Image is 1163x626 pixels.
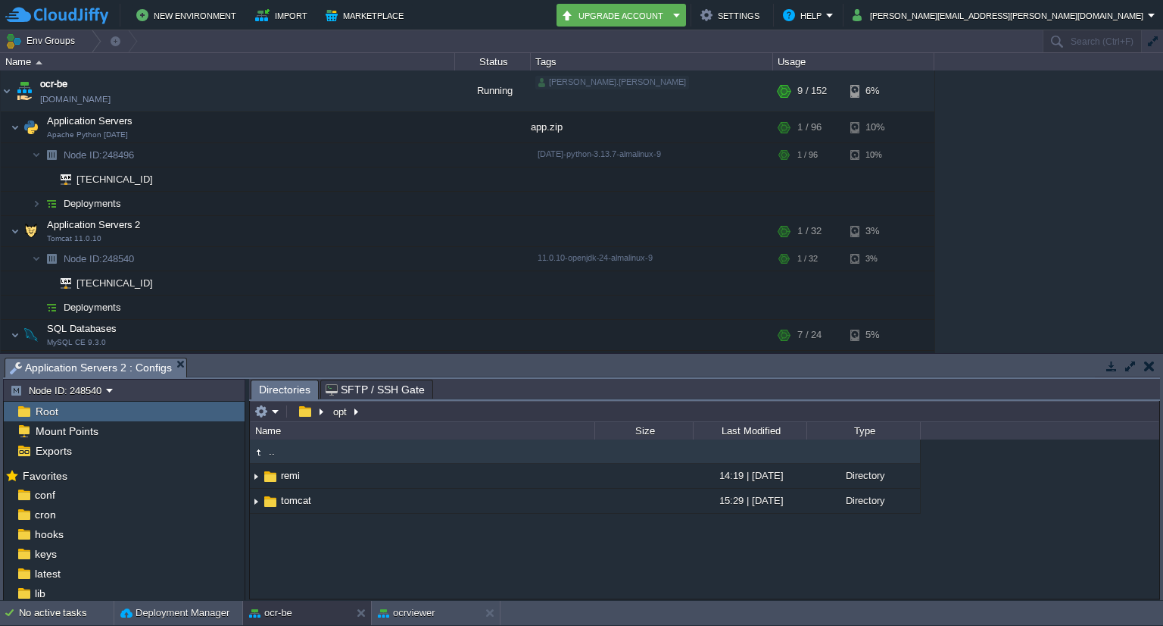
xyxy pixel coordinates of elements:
div: Status [456,53,530,70]
button: opt [331,405,351,418]
span: MySQL CE 9.3.0 [47,338,106,347]
img: AMDAwAAAACH5BAEAAAAALAAAAAABAAEAAAICRAEAOw== [50,271,71,295]
img: AMDAwAAAACH5BAEAAAAALAAAAAABAAEAAAICRAEAOw== [41,351,62,374]
div: 7 / 24 [797,351,818,374]
img: AMDAwAAAACH5BAEAAAAALAAAAAABAAEAAAICRAEAOw== [41,143,62,167]
a: cron [32,508,58,521]
a: .. [267,445,277,458]
button: Deployment Manager [120,606,229,621]
div: app.zip [531,112,773,142]
div: 3% [850,247,900,271]
img: AMDAwAAAACH5BAEAAAAALAAAAAABAAEAAAICRAEAOw== [20,320,42,350]
img: AMDAwAAAACH5BAEAAAAALAAAAAABAAEAAAICRAEAOw== [50,167,71,191]
div: 5% [850,320,900,350]
button: Node ID: 248540 [10,383,106,397]
span: Application Servers 2 [45,218,142,231]
img: AMDAwAAAACH5BAEAAAAALAAAAAABAAEAAAICRAEAOw== [36,61,42,64]
span: Directories [259,380,310,399]
a: latest [32,567,63,581]
img: AMDAwAAAACH5BAEAAAAALAAAAAABAAEAAAICRAEAOw== [32,351,41,374]
button: Marketplace [326,6,408,24]
span: 248540 [62,252,136,265]
a: conf [32,488,58,502]
span: [TECHNICAL_ID] [75,167,155,191]
a: Deployments [62,301,123,314]
span: hooks [32,527,66,541]
a: Deployments [62,197,123,210]
img: AMDAwAAAACH5BAEAAAAALAAAAAABAAEAAAICRAEAOw== [262,468,279,485]
span: Tomcat 11.0.10 [47,234,101,243]
img: AMDAwAAAACH5BAEAAAAALAAAAAABAAEAAAICRAEAOw== [262,493,279,510]
span: remi [279,469,302,482]
div: Name [2,53,454,70]
img: AMDAwAAAACH5BAEAAAAALAAAAAABAAEAAAICRAEAOw== [32,296,41,319]
button: Help [783,6,826,24]
img: AMDAwAAAACH5BAEAAAAALAAAAAABAAEAAAICRAEAOw== [14,70,35,111]
div: 1 / 32 [797,247,818,271]
img: AMDAwAAAACH5BAEAAAAALAAAAAABAAEAAAICRAEAOw== [41,167,50,191]
div: 10% [850,143,900,167]
span: [DATE]-python-3.13.7-almalinux-9 [538,149,661,158]
button: ocrviewer [378,606,435,621]
img: AMDAwAAAACH5BAEAAAAALAAAAAABAAEAAAICRAEAOw== [11,112,20,142]
div: 1 / 32 [797,216,822,246]
div: No active tasks [19,601,114,625]
button: Import [255,6,312,24]
span: 11.0.10-openjdk-24-almalinux-9 [538,253,653,262]
a: SQL DatabasesMySQL CE 9.3.0 [45,323,119,334]
input: Click to enter the path [250,401,1159,422]
span: [TECHNICAL_ID] [75,271,155,295]
a: Application Servers 2Tomcat 11.0.10 [45,219,142,230]
div: Size [596,422,693,440]
span: Apache Python [DATE] [47,130,128,139]
a: Root [33,405,61,418]
img: AMDAwAAAACH5BAEAAAAALAAAAAABAAEAAAICRAEAOw== [250,444,267,461]
div: 14:19 | [DATE] [693,464,806,487]
div: 7 / 24 [797,320,822,350]
a: Application ServersApache Python [DATE] [45,115,135,127]
div: [PERSON_NAME].[PERSON_NAME] [535,76,689,89]
img: CloudJiffy [5,6,108,25]
span: Application Servers [45,114,135,127]
img: AMDAwAAAACH5BAEAAAAALAAAAAABAAEAAAICRAEAOw== [32,143,41,167]
a: Node ID:248540 [62,252,136,265]
button: Upgrade Account [561,6,669,24]
a: ocr-be [40,77,67,92]
div: 10% [850,112,900,142]
span: 248496 [62,149,136,161]
img: AMDAwAAAACH5BAEAAAAALAAAAAABAAEAAAICRAEAOw== [41,296,62,319]
a: Exports [33,444,74,458]
img: AMDAwAAAACH5BAEAAAAALAAAAAABAAEAAAICRAEAOw== [11,216,20,246]
a: Favorites [20,470,70,482]
a: tomcat [279,494,313,507]
div: 9 / 152 [797,70,827,111]
div: 6% [850,70,900,111]
img: AMDAwAAAACH5BAEAAAAALAAAAAABAAEAAAICRAEAOw== [41,192,62,215]
div: Tags [532,53,772,70]
div: 1 / 96 [797,143,818,167]
span: Mount Points [33,424,101,438]
div: Directory [806,489,920,512]
span: Node ID: [64,253,102,264]
span: Node ID: [64,149,102,161]
img: AMDAwAAAACH5BAEAAAAALAAAAAABAAEAAAICRAEAOw== [250,465,262,488]
img: AMDAwAAAACH5BAEAAAAALAAAAAABAAEAAAICRAEAOw== [11,320,20,350]
div: Running [455,70,531,111]
img: AMDAwAAAACH5BAEAAAAALAAAAAABAAEAAAICRAEAOw== [20,216,42,246]
span: SFTP / SSH Gate [326,380,425,399]
a: lib [32,587,48,600]
div: 3% [850,216,900,246]
a: [TECHNICAL_ID] [75,174,155,185]
img: AMDAwAAAACH5BAEAAAAALAAAAAABAAEAAAICRAEAOw== [32,192,41,215]
img: AMDAwAAAACH5BAEAAAAALAAAAAABAAEAAAICRAEAOw== [20,112,42,142]
div: 5% [850,351,900,374]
